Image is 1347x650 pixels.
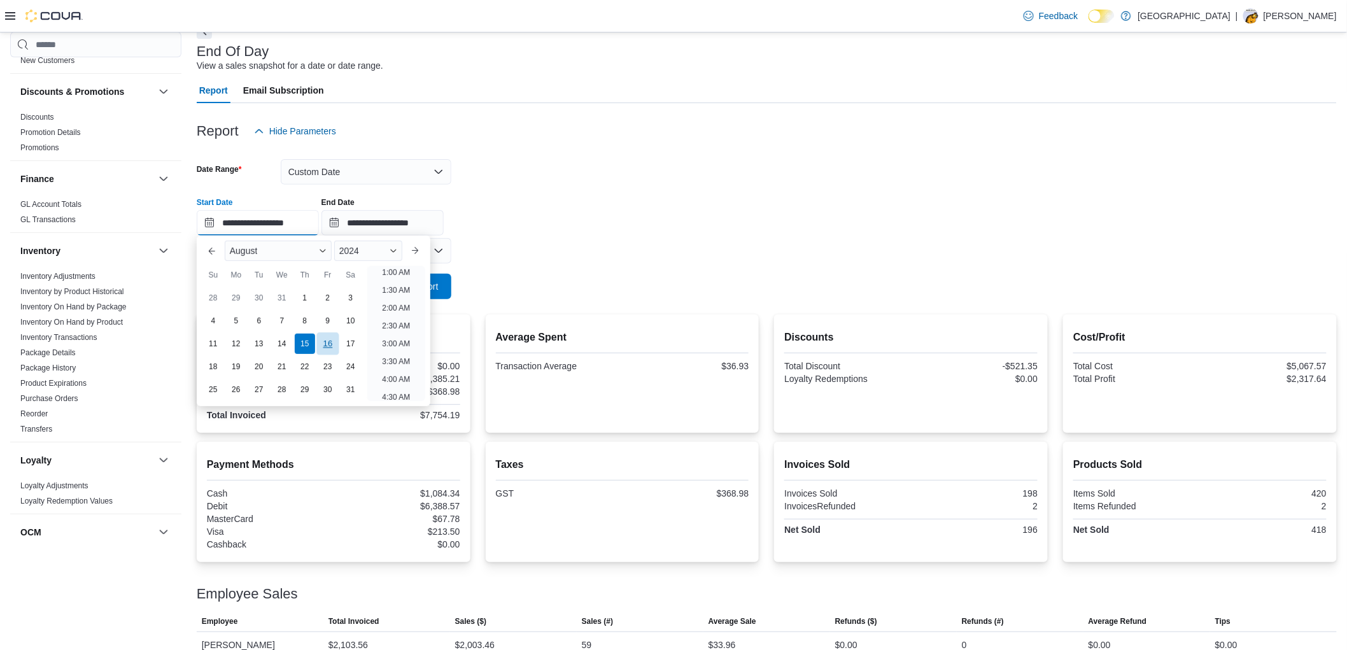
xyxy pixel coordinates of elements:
strong: Net Sold [1073,525,1110,535]
h2: Taxes [496,457,749,472]
div: day-22 [295,357,315,377]
a: Inventory Adjustments [20,272,95,281]
div: day-20 [249,357,269,377]
div: $368.98 [624,488,749,498]
div: day-14 [272,334,292,354]
a: Loyalty Redemption Values [20,497,113,505]
div: Inventory [10,269,181,442]
li: 3:30 AM [377,354,415,369]
button: Finance [20,173,153,185]
div: $7,385.21 [336,374,460,384]
div: $368.98 [336,386,460,397]
span: Transfers [20,424,52,434]
div: -$521.35 [913,361,1038,371]
h3: Employee Sales [197,586,298,602]
span: New Customers [20,55,74,66]
div: MasterCard [207,514,331,524]
button: Previous Month [202,241,222,261]
span: Purchase Orders [20,393,78,404]
div: day-26 [226,379,246,400]
p: | [1236,8,1238,24]
button: Discounts & Promotions [20,85,153,98]
span: Email Subscription [243,78,324,103]
a: Product Expirations [20,379,87,388]
div: Fr [318,265,338,285]
button: Inventory [20,244,153,257]
button: Inventory [156,243,171,258]
div: Total Discount [784,361,908,371]
button: Next month [405,241,425,261]
button: Hide Parameters [249,118,341,144]
div: day-29 [226,288,246,308]
div: day-27 [249,379,269,400]
div: day-28 [203,288,223,308]
a: Loyalty Adjustments [20,481,88,490]
button: Loyalty [156,453,171,468]
input: Press the down key to enter a popover containing a calendar. Press the escape key to close the po... [197,210,319,236]
div: Cashback [207,539,331,549]
div: day-31 [272,288,292,308]
span: Sales (#) [582,616,613,626]
div: Debit [207,501,331,511]
div: $6,388.57 [336,501,460,511]
span: Average Refund [1089,616,1147,626]
span: Package Details [20,348,76,358]
div: day-1 [295,288,315,308]
button: Finance [156,171,171,187]
input: Press the down key to open a popover containing a calendar. [321,210,444,236]
div: Cash [207,488,331,498]
div: day-16 [316,332,339,355]
span: Inventory by Product Historical [20,286,124,297]
a: Feedback [1019,3,1083,29]
a: Inventory Transactions [20,333,97,342]
p: [PERSON_NAME] [1264,8,1337,24]
div: 418 [1202,525,1327,535]
h3: Discounts & Promotions [20,85,124,98]
div: GST [496,488,620,498]
span: Discounts [20,112,54,122]
label: End Date [321,197,355,208]
div: day-7 [272,311,292,331]
div: $5,067.57 [1202,361,1327,371]
div: Button. Open the year selector. 2024 is currently selected. [334,241,402,261]
span: Report [199,78,228,103]
span: Inventory Transactions [20,332,97,343]
li: 1:00 AM [377,265,415,280]
div: day-13 [249,334,269,354]
a: Inventory On Hand by Package [20,302,127,311]
a: GL Account Totals [20,200,81,209]
h2: Discounts [784,330,1038,345]
div: day-28 [272,379,292,400]
div: day-25 [203,379,223,400]
li: 1:30 AM [377,283,415,298]
div: 198 [913,488,1038,498]
button: Open list of options [434,246,444,256]
div: $0.00 [336,539,460,549]
button: OCM [156,525,171,540]
span: Refunds (#) [962,616,1004,626]
div: 2 [1202,501,1327,511]
div: day-2 [318,288,338,308]
div: day-11 [203,334,223,354]
div: day-6 [249,311,269,331]
h3: Loyalty [20,454,52,467]
span: Sales ($) [455,616,486,626]
h2: Products Sold [1073,457,1327,472]
div: day-30 [318,379,338,400]
div: Su [203,265,223,285]
div: Visa [207,526,331,537]
a: Purchase Orders [20,394,78,403]
span: Employee [202,616,238,626]
button: Discounts & Promotions [156,84,171,99]
span: Package History [20,363,76,373]
h3: Report [197,124,239,139]
div: View a sales snapshot for a date or date range. [197,59,383,73]
a: Inventory by Product Historical [20,287,124,296]
div: day-23 [318,357,338,377]
div: Items Sold [1073,488,1197,498]
div: day-24 [341,357,361,377]
span: Total Invoiced [328,616,379,626]
a: Reorder [20,409,48,418]
div: Th [295,265,315,285]
a: Promotion Details [20,128,81,137]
